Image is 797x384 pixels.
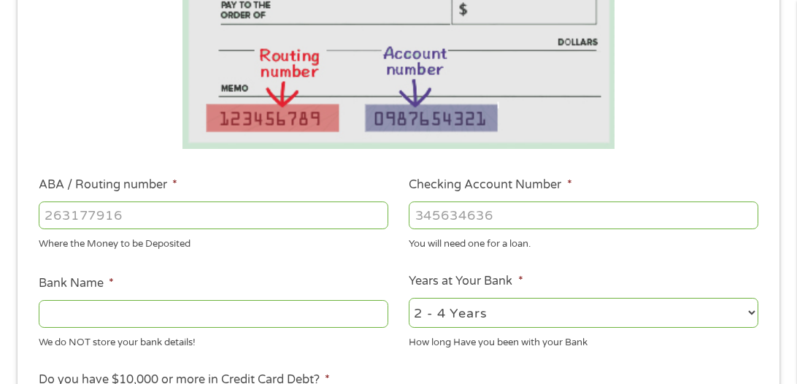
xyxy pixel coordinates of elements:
[39,232,388,252] div: Where the Money to be Deposited
[409,232,758,252] div: You will need one for a loan.
[409,177,571,193] label: Checking Account Number
[409,201,758,229] input: 345634636
[39,177,177,193] label: ABA / Routing number
[409,331,758,350] div: How long Have you been with your Bank
[39,331,388,350] div: We do NOT store your bank details!
[409,274,523,289] label: Years at Your Bank
[39,276,114,291] label: Bank Name
[39,201,388,229] input: 263177916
